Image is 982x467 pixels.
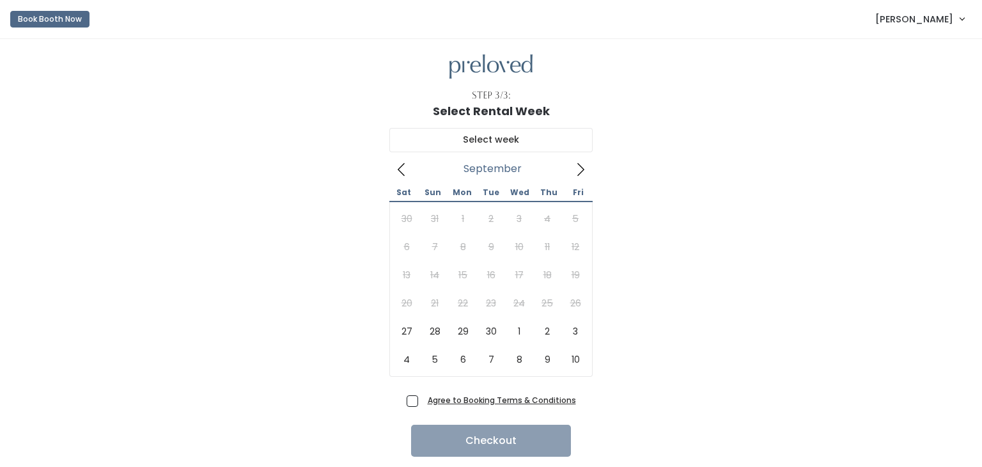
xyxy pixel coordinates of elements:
[449,317,477,345] span: September 29, 2025
[472,89,511,102] div: Step 3/3:
[534,189,563,196] span: Thu
[449,345,477,374] span: October 6, 2025
[393,345,421,374] span: October 4, 2025
[561,345,589,374] span: October 10, 2025
[477,317,505,345] span: September 30, 2025
[533,317,561,345] span: October 2, 2025
[564,189,593,196] span: Fri
[505,317,533,345] span: October 1, 2025
[533,345,561,374] span: October 9, 2025
[393,317,421,345] span: September 27, 2025
[506,189,534,196] span: Wed
[418,189,447,196] span: Sun
[464,166,522,171] span: September
[448,189,476,196] span: Mon
[389,189,418,196] span: Sat
[449,54,533,79] img: preloved logo
[875,12,953,26] span: [PERSON_NAME]
[476,189,505,196] span: Tue
[421,345,449,374] span: October 5, 2025
[561,317,589,345] span: October 3, 2025
[421,317,449,345] span: September 28, 2025
[433,105,550,118] h1: Select Rental Week
[10,5,90,33] a: Book Booth Now
[477,345,505,374] span: October 7, 2025
[428,395,576,406] a: Agree to Booking Terms & Conditions
[10,11,90,28] button: Book Booth Now
[862,5,977,33] a: [PERSON_NAME]
[411,425,571,457] button: Checkout
[505,345,533,374] span: October 8, 2025
[389,128,593,152] input: Select week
